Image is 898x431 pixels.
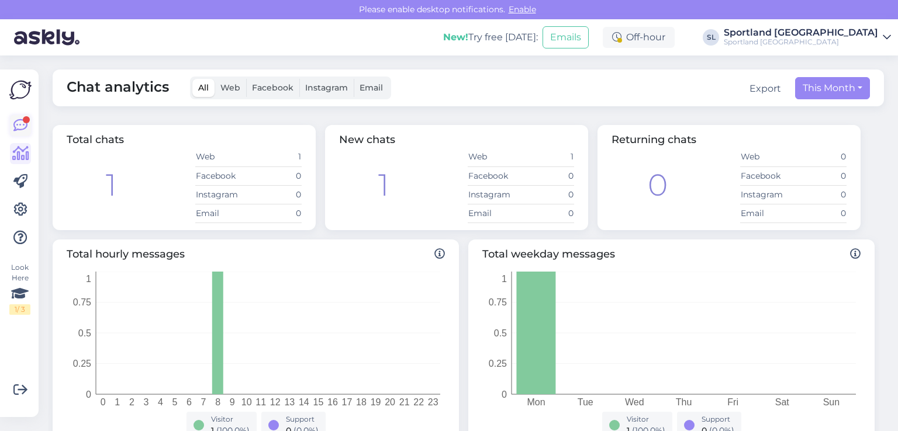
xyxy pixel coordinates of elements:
[248,166,302,185] td: 0
[270,397,281,407] tspan: 12
[195,166,248,185] td: Facebook
[521,185,574,204] td: 0
[378,162,389,208] div: 1
[195,204,248,223] td: Email
[578,397,593,407] tspan: Tue
[724,28,891,47] a: Sportland [GEOGRAPHIC_DATA]Sportland [GEOGRAPHIC_DATA]
[385,397,395,407] tspan: 20
[252,82,293,93] span: Facebook
[468,166,521,185] td: Facebook
[676,397,692,407] tspan: Thu
[502,389,507,399] tspan: 0
[201,397,206,407] tspan: 7
[67,133,124,146] span: Total chats
[67,77,169,99] span: Chat analytics
[286,414,319,425] div: Support
[443,32,468,43] b: New!
[468,148,521,166] td: Web
[521,166,574,185] td: 0
[299,397,309,407] tspan: 14
[793,166,847,185] td: 0
[360,82,383,93] span: Email
[793,185,847,204] td: 0
[371,397,381,407] tspan: 19
[73,297,91,307] tspan: 0.75
[284,397,295,407] tspan: 13
[505,4,540,15] span: Enable
[740,185,793,204] td: Instagram
[502,273,507,283] tspan: 1
[230,397,235,407] tspan: 9
[339,133,395,146] span: New chats
[248,148,302,166] td: 1
[67,246,445,262] span: Total hourly messages
[9,304,30,315] div: 1 / 3
[241,397,252,407] tspan: 10
[428,397,438,407] tspan: 23
[724,28,878,37] div: Sportland [GEOGRAPHIC_DATA]
[750,82,781,96] button: Export
[313,397,323,407] tspan: 15
[413,397,424,407] tspan: 22
[468,185,521,204] td: Instagram
[255,397,266,407] tspan: 11
[186,397,192,407] tspan: 6
[195,148,248,166] td: Web
[399,397,410,407] tspan: 21
[172,397,178,407] tspan: 5
[627,414,665,425] div: Visitor
[795,77,870,99] button: This Month
[740,166,793,185] td: Facebook
[115,397,120,407] tspan: 1
[482,246,861,262] span: Total weekday messages
[143,397,148,407] tspan: 3
[703,29,719,46] div: SL
[724,37,878,47] div: Sportland [GEOGRAPHIC_DATA]
[86,389,91,399] tspan: 0
[327,397,338,407] tspan: 16
[775,397,790,407] tspan: Sat
[78,328,91,338] tspan: 0.5
[198,82,209,93] span: All
[823,397,840,407] tspan: Sun
[521,204,574,223] td: 0
[248,204,302,223] td: 0
[740,204,793,223] td: Email
[702,414,734,425] div: Support
[73,359,91,369] tspan: 0.25
[9,262,30,315] div: Look Here
[727,397,738,407] tspan: Fri
[527,397,545,407] tspan: Mon
[342,397,353,407] tspan: 17
[129,397,134,407] tspan: 2
[648,162,668,208] div: 0
[521,148,574,166] td: 1
[195,185,248,204] td: Instagram
[625,397,644,407] tspan: Wed
[220,82,240,93] span: Web
[158,397,163,407] tspan: 4
[494,328,507,338] tspan: 0.5
[443,30,538,44] div: Try free [DATE]:
[9,79,32,101] img: Askly Logo
[489,359,507,369] tspan: 0.25
[543,26,589,48] button: Emails
[86,273,91,283] tspan: 1
[489,297,507,307] tspan: 0.75
[793,204,847,223] td: 0
[468,204,521,223] td: Email
[305,82,348,93] span: Instagram
[101,397,106,407] tspan: 0
[793,148,847,166] td: 0
[612,133,696,146] span: Returning chats
[740,148,793,166] td: Web
[211,414,250,425] div: Visitor
[603,27,675,48] div: Off-hour
[106,162,116,208] div: 1
[215,397,220,407] tspan: 8
[248,185,302,204] td: 0
[356,397,367,407] tspan: 18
